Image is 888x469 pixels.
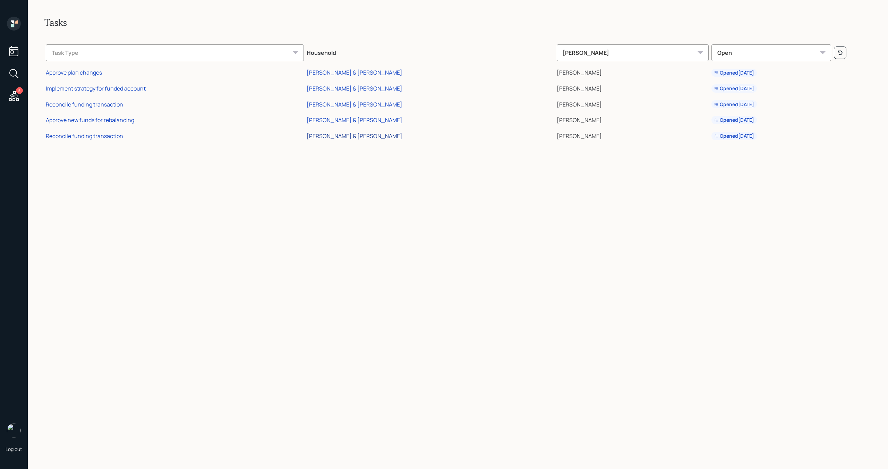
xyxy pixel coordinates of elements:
div: Open [711,44,831,61]
div: [PERSON_NAME] [557,44,709,61]
img: michael-russo-headshot.png [7,424,21,437]
h2: Tasks [44,17,871,28]
div: [PERSON_NAME] & [PERSON_NAME] [307,85,402,92]
div: Opened [DATE] [714,101,754,108]
div: [PERSON_NAME] & [PERSON_NAME] [307,132,402,140]
div: [PERSON_NAME] & [PERSON_NAME] [307,116,402,124]
td: [PERSON_NAME] [555,111,710,127]
div: Opened [DATE] [714,133,754,139]
div: Approve new funds for rebalancing [46,116,134,124]
td: [PERSON_NAME] [555,64,710,80]
div: Reconcile funding transaction [46,101,123,108]
div: [PERSON_NAME] & [PERSON_NAME] [307,69,402,76]
div: Log out [6,446,22,452]
td: [PERSON_NAME] [555,127,710,143]
th: Household [305,40,555,64]
div: [PERSON_NAME] & [PERSON_NAME] [307,101,402,108]
div: Task Type [46,44,304,61]
td: [PERSON_NAME] [555,79,710,95]
div: Opened [DATE] [714,85,754,92]
div: Opened [DATE] [714,117,754,123]
div: Opened [DATE] [714,69,754,76]
div: 5 [16,87,23,94]
div: Reconcile funding transaction [46,132,123,140]
div: Implement strategy for funded account [46,85,146,92]
td: [PERSON_NAME] [555,95,710,111]
div: Approve plan changes [46,69,102,76]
